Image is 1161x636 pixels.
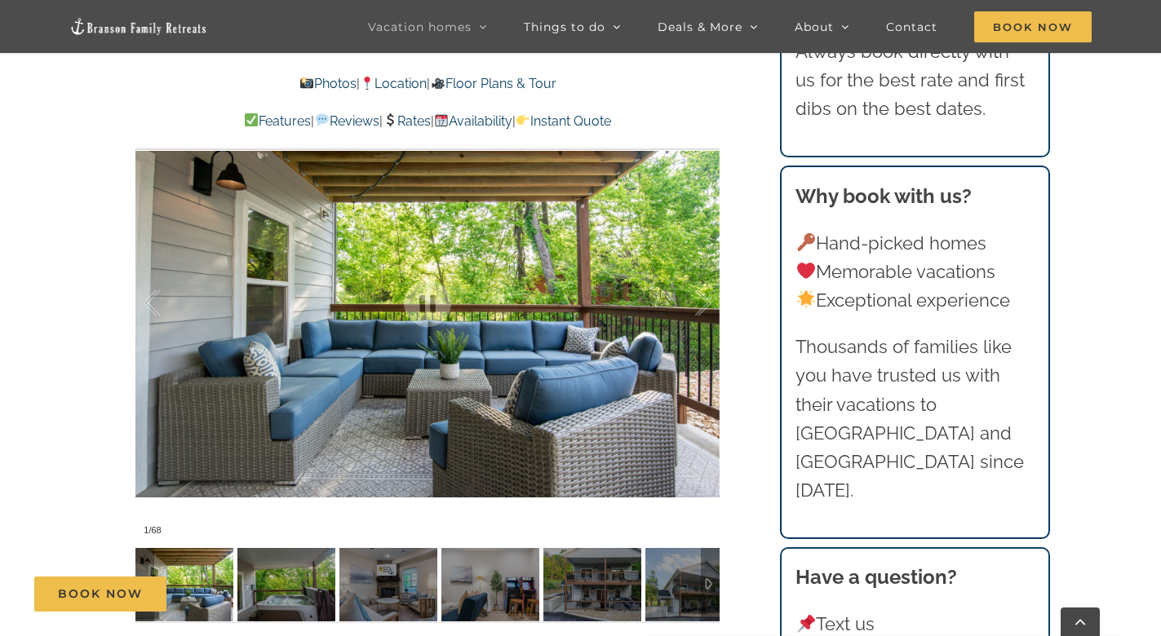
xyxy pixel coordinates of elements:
a: Location [360,76,427,91]
img: ✅ [245,113,258,126]
img: 💲 [383,113,397,126]
img: 03-Whispering-Waves-lakefront-vacation-home-rental-on-Lake-Taneycomo-1022-TV-copy-scaled.jpg-nggi... [339,548,437,621]
img: 00-Whispering-Waves-lakefront-vacation-home-rental-on-Lake-Taneycomo-1014-scaled.jpg-nggid041008-... [135,548,233,621]
img: 01a-Whispering-Waves-lakefront-vacation-home-rental-on-Lake-Taneycomo-1004-scaled.jpg-nggid03955-... [645,548,743,621]
img: 08-Whispering-Waves-lakefront-vacation-home-rental-on-Lake-Taneycomo-1047-scaled.jpg-nggid03977-n... [441,548,539,621]
span: Vacation homes [368,21,472,33]
a: Rates [383,113,431,129]
span: About [795,21,834,33]
span: Book Now [974,11,1092,42]
img: 💬 [316,113,329,126]
span: Deals & More [658,21,742,33]
a: Book Now [34,576,166,612]
span: Things to do [524,21,605,33]
p: Thousands of families like you have trusted us with their vacations to [GEOGRAPHIC_DATA] and [GEO... [795,333,1034,505]
img: 📍 [361,77,374,90]
p: Always book directly with us for the best rate and first dibs on the best dates. [795,38,1034,124]
a: Availability [434,113,512,129]
p: | | | | [135,111,720,132]
img: 📆 [435,113,448,126]
img: Lake-Taneycomo-lakefront-vacation-home-rental-Branson-Family-Retreats-1002-scaled.jpg-nggid041013... [543,548,641,621]
img: 09-Whispering-Waves-lakefront-vacation-home-rental-on-Lake-Taneycomo-1089-scaled.jpg-nggid03987-n... [237,548,335,621]
a: Features [244,113,311,129]
a: Instant Quote [516,113,611,129]
img: 📌 [797,615,815,633]
span: Contact [886,21,937,33]
img: 🔑 [797,233,815,251]
p: | | [135,73,720,95]
img: 🎥 [432,77,445,90]
span: Book Now [58,587,143,601]
img: 🌟 [797,290,815,308]
p: Hand-picked homes Memorable vacations Exceptional experience [795,229,1034,316]
img: 📸 [300,77,313,90]
a: Floor Plans & Tour [430,76,556,91]
strong: Have a question? [795,565,957,589]
a: Photos [299,76,357,91]
img: Branson Family Retreats Logo [69,17,208,36]
h3: Why book with us? [795,182,1034,211]
img: 👉 [516,113,530,126]
img: ❤️ [797,262,815,280]
a: Reviews [314,113,379,129]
